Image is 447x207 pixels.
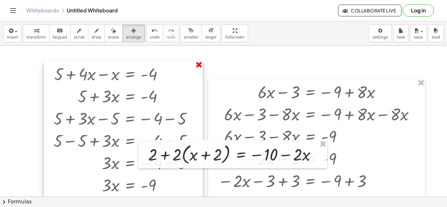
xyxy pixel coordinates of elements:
[393,25,409,42] button: new
[27,35,46,40] span: transform
[428,25,444,42] button: load
[410,25,427,42] button: save
[57,27,63,35] i: keyboard
[205,35,217,40] span: larger
[3,25,22,42] button: insert
[152,27,158,35] i: undo
[49,25,71,42] button: keyboardkeypad
[23,25,49,42] button: transform
[397,35,405,40] span: new
[92,35,101,40] span: draw
[53,35,67,40] span: keypad
[88,25,105,42] button: draw
[208,27,214,35] i: format_size
[369,25,392,42] button: settings
[403,4,434,17] button: Log in
[225,35,244,40] span: fullscreen
[70,25,88,42] button: scrub
[168,27,174,35] i: redo
[372,35,388,40] span: settings
[432,35,440,40] span: load
[104,25,122,42] button: erase
[8,5,18,16] button: Toggle navigation
[126,35,141,40] span: arrange
[163,25,179,42] button: redoredo
[180,25,202,42] button: format_sizesmaller
[26,7,59,14] a: Whiteboards
[344,8,396,13] span: Collaborate Live
[146,25,163,42] button: undoundo
[108,35,119,40] span: erase
[202,25,220,42] button: format_sizelarger
[7,35,18,40] span: insert
[188,27,194,35] i: format_size
[414,35,423,40] span: save
[150,35,160,40] span: undo
[167,35,175,40] span: redo
[184,35,198,40] span: smaller
[74,35,85,40] span: scrub
[338,5,402,16] button: Collaborate Live
[222,25,248,42] button: fullscreen
[122,25,145,42] button: arrange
